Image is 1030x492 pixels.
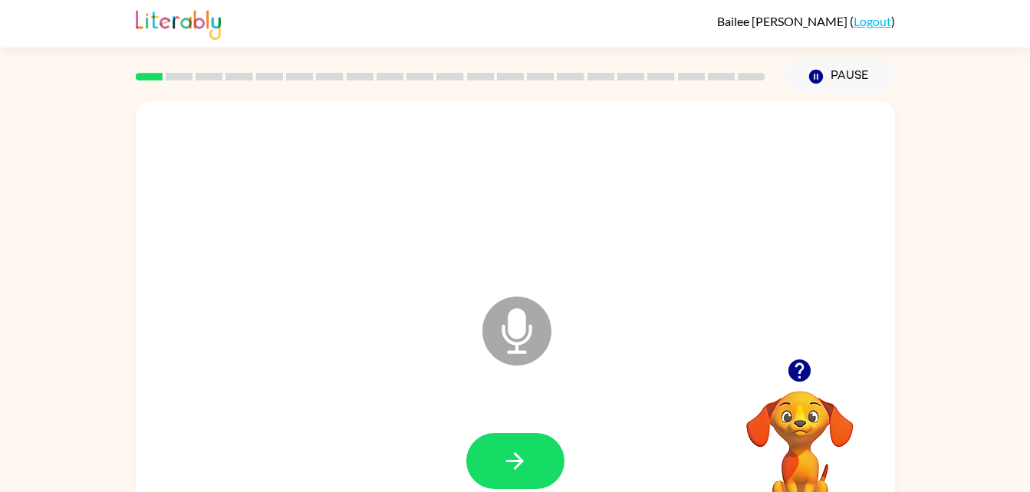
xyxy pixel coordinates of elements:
[717,14,850,28] span: Bailee [PERSON_NAME]
[784,59,895,94] button: Pause
[854,14,891,28] a: Logout
[136,6,221,40] img: Literably
[717,14,895,28] div: ( )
